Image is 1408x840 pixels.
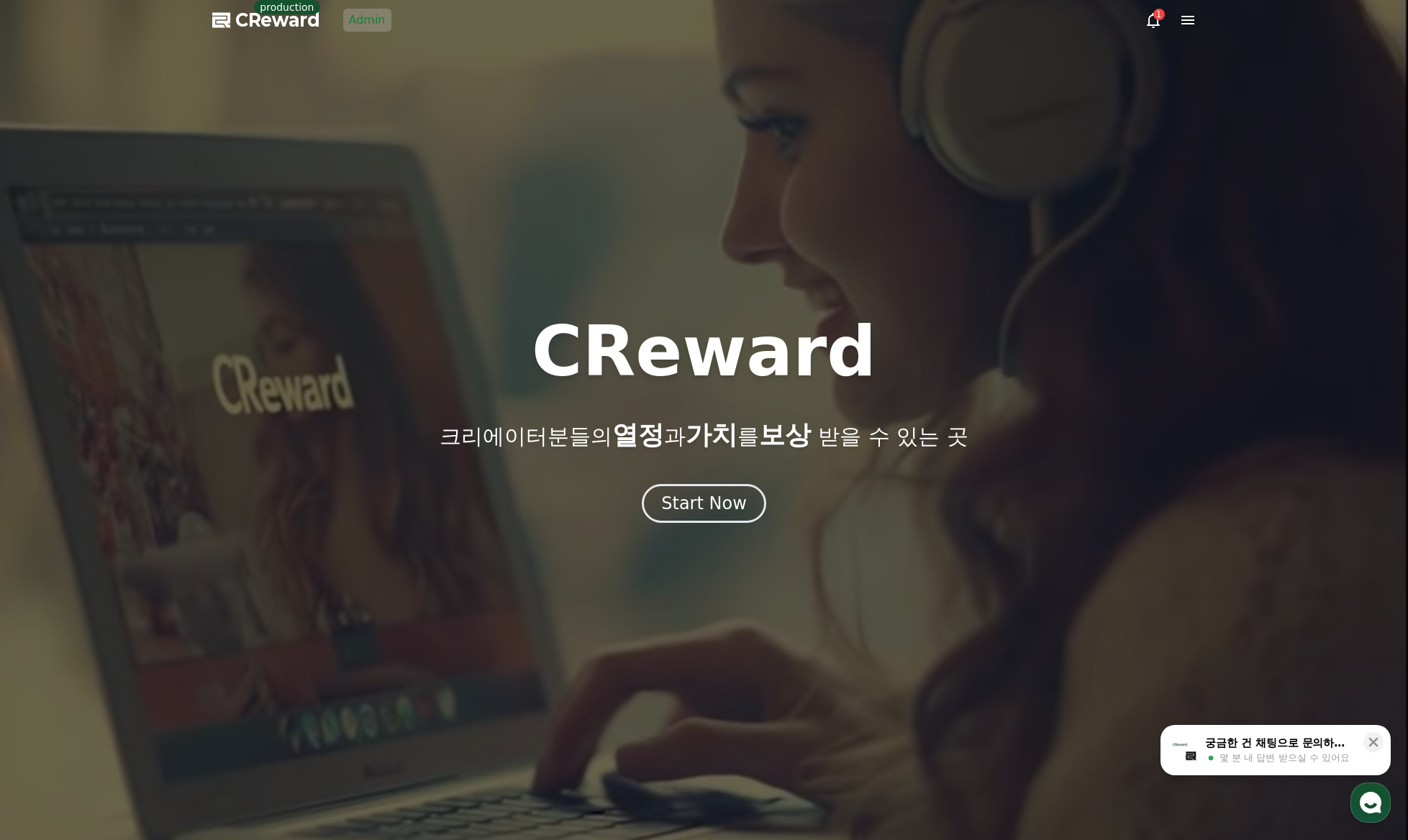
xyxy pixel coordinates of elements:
a: 설정 [186,456,276,492]
a: Start Now [642,498,766,512]
a: CReward [212,9,320,32]
a: Admin [343,9,391,32]
span: 열정 [612,420,664,449]
span: 홈 [45,478,54,489]
span: 가치 [686,420,737,449]
span: 대화 [132,478,149,490]
div: Start Now [661,492,747,515]
button: Start Now [642,484,766,523]
div: 1 [1153,9,1165,20]
span: CReward [235,9,320,32]
span: 보상 [759,420,811,449]
span: 설정 [222,478,240,489]
a: 홈 [4,456,95,492]
h1: CReward [532,317,876,386]
a: 1 [1145,12,1162,29]
a: 대화 [95,456,186,492]
p: 크리에이터분들의 과 를 받을 수 있는 곳 [440,421,968,449]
